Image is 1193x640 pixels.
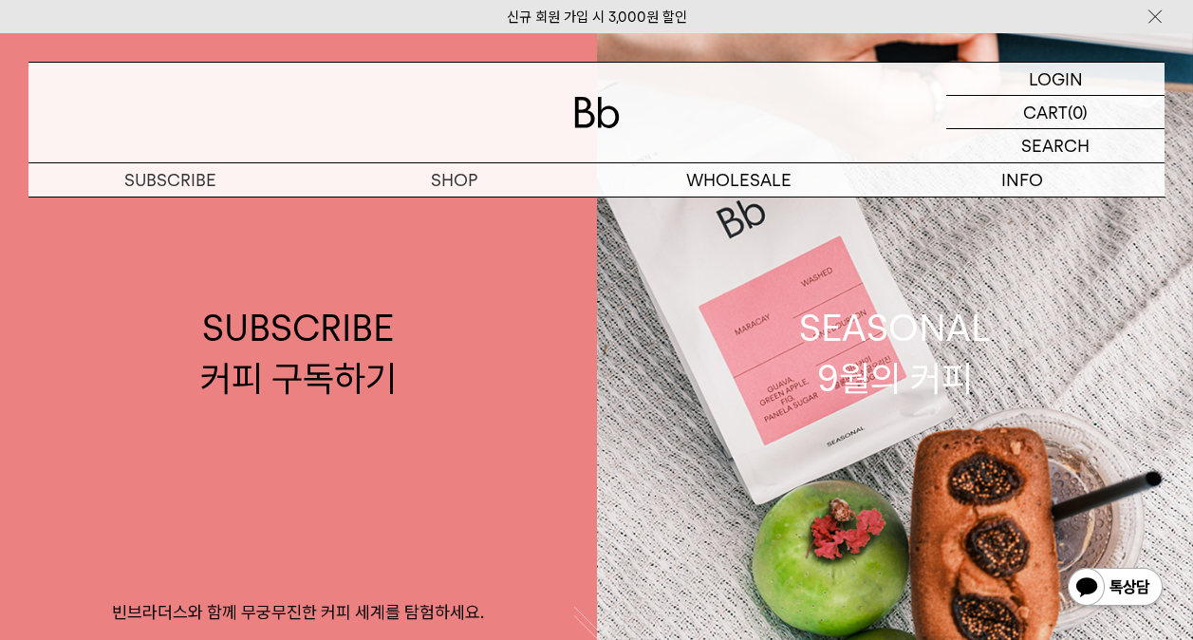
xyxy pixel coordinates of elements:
[946,96,1165,129] a: CART (0)
[28,163,312,197] a: SUBSCRIBE
[1021,129,1090,162] p: SEARCH
[1029,63,1083,95] p: LOGIN
[597,163,881,197] p: WHOLESALE
[574,97,620,128] img: 로고
[799,303,991,404] div: SEASONAL 9월의 커피
[881,163,1165,197] p: INFO
[200,303,397,404] div: SUBSCRIBE 커피 구독하기
[312,163,596,197] a: SHOP
[946,63,1165,96] a: LOGIN
[507,9,687,26] a: 신규 회원 가입 시 3,000원 할인
[1068,96,1088,128] p: (0)
[1023,96,1068,128] p: CART
[1066,566,1165,612] img: 카카오톡 채널 1:1 채팅 버튼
